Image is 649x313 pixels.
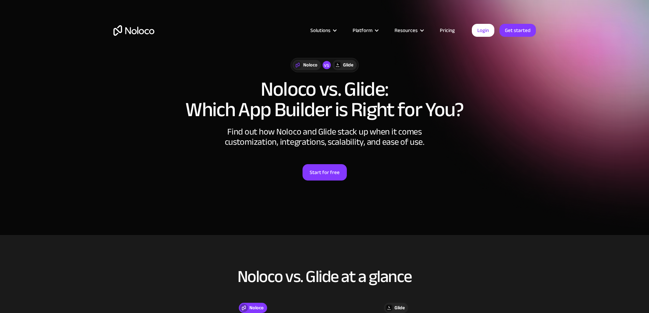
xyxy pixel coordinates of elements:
div: Platform [353,26,372,35]
a: Get started [499,24,536,37]
div: Platform [344,26,386,35]
div: Find out how Noloco and Glide stack up when it comes customization, integrations, scalability, an... [222,127,427,147]
div: Resources [395,26,418,35]
h1: Noloco vs. Glide: Which App Builder is Right for You? [113,79,536,120]
div: Glide [395,304,405,312]
div: Solutions [302,26,344,35]
a: Login [472,24,494,37]
div: Glide [343,61,353,69]
h2: Noloco vs. Glide at a glance [113,267,536,286]
a: Pricing [431,26,463,35]
div: Solutions [310,26,330,35]
div: Noloco [303,61,318,69]
a: Start for free [303,164,347,181]
a: home [113,25,154,36]
div: Noloco [249,304,264,312]
div: vs [323,61,331,69]
div: Resources [386,26,431,35]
